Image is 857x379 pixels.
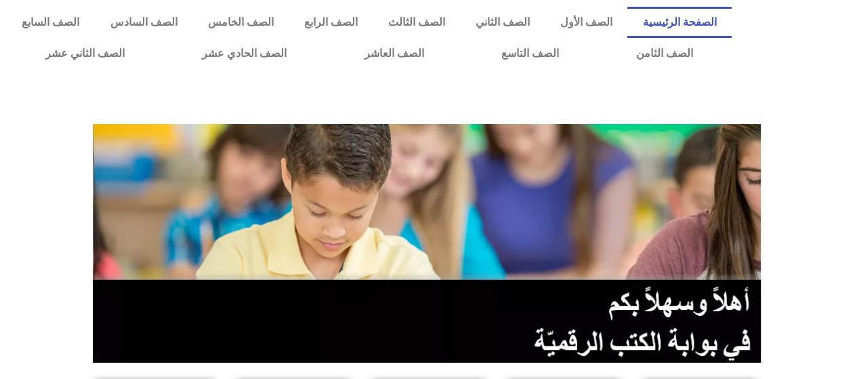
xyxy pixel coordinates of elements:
a: الصف الرابع [289,7,373,38]
a: الصف الثاني [460,7,545,38]
a: الصف الأول [545,7,627,38]
a: الصف السادس [95,7,192,38]
a: الصف التاسع [463,38,598,69]
a: الصف السابع [7,7,95,38]
a: الصف الثاني عشر [7,38,163,69]
a: الصفحة الرئيسية [627,7,732,38]
a: الصف الخامس [192,7,289,38]
a: الصف الحادي عشر [163,38,325,69]
a: الصف الثامن [598,38,732,69]
a: الصف العاشر [326,38,463,69]
a: الصف الثالث [373,7,460,38]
